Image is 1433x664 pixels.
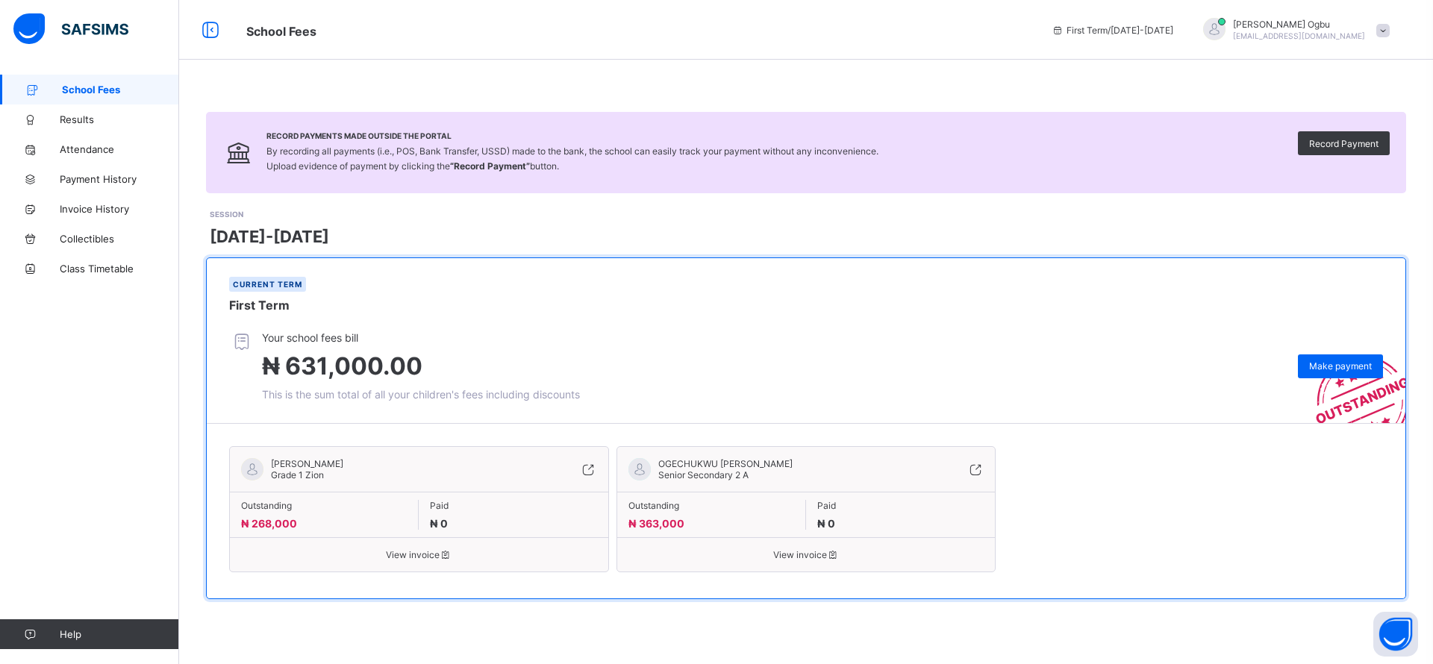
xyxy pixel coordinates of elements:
[271,469,324,480] span: Grade 1 Zion
[1309,360,1372,372] span: Make payment
[271,458,343,469] span: [PERSON_NAME]
[262,388,580,401] span: This is the sum total of all your children's fees including discounts
[229,298,290,313] span: First Term
[1233,31,1365,40] span: [EMAIL_ADDRESS][DOMAIN_NAME]
[628,517,684,530] span: ₦ 363,000
[60,173,179,185] span: Payment History
[13,13,128,45] img: safsims
[1188,18,1397,43] div: AnnOgbu
[262,331,580,344] span: Your school fees bill
[430,500,596,511] span: Paid
[266,131,878,140] span: Record Payments Made Outside the Portal
[817,517,835,530] span: ₦ 0
[1309,138,1379,149] span: Record Payment
[817,500,984,511] span: Paid
[628,500,794,511] span: Outstanding
[62,84,179,95] span: School Fees
[60,203,179,215] span: Invoice History
[1297,338,1405,423] img: outstanding-stamp.3c148f88c3ebafa6da95868fa43343a1.svg
[262,351,422,380] span: ₦ 631,000.00
[60,143,179,155] span: Attendance
[60,113,179,125] span: Results
[60,628,178,640] span: Help
[246,24,316,39] span: School Fees
[210,227,329,246] span: [DATE]-[DATE]
[241,500,407,511] span: Outstanding
[1373,612,1418,657] button: Open asap
[60,263,179,275] span: Class Timetable
[241,517,297,530] span: ₦ 268,000
[210,210,243,219] span: SESSION
[1233,19,1365,30] span: [PERSON_NAME] Ogbu
[241,549,597,560] span: View invoice
[628,549,984,560] span: View invoice
[658,469,749,480] span: Senior Secondary 2 A
[450,160,530,172] b: “Record Payment”
[430,517,448,530] span: ₦ 0
[658,458,793,469] span: OGECHUKWU [PERSON_NAME]
[233,280,302,289] span: Current term
[60,233,179,245] span: Collectibles
[1052,25,1173,36] span: session/term information
[266,145,878,172] span: By recording all payments (i.e., POS, Bank Transfer, USSD) made to the bank, the school can easil...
